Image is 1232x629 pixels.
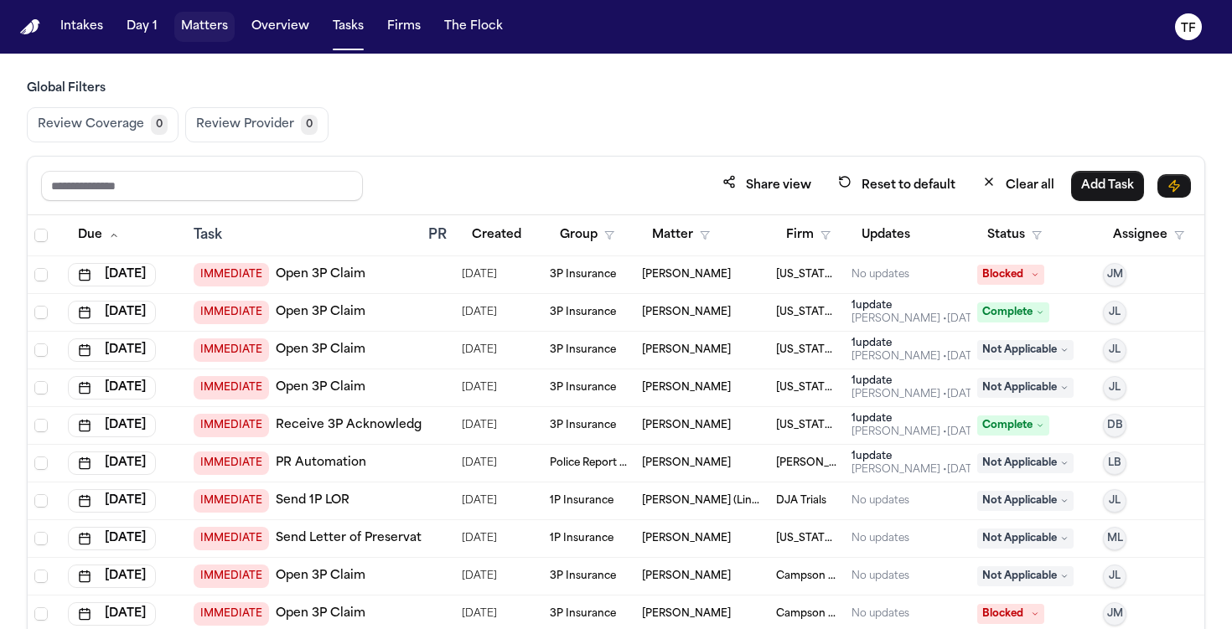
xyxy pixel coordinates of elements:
button: Review Coverage0 [27,107,179,142]
button: Reset to default [828,170,965,201]
span: 0 [151,115,168,135]
a: Home [20,19,40,35]
button: Review Provider0 [185,107,329,142]
span: Review Coverage [38,116,144,133]
button: Matters [174,12,235,42]
button: Intakes [54,12,110,42]
button: Share view [712,170,821,201]
button: Overview [245,12,316,42]
button: Clear all [972,170,1064,201]
button: Add Task [1071,171,1144,201]
h3: Global Filters [27,80,1205,97]
span: Review Provider [196,116,294,133]
img: Finch Logo [20,19,40,35]
button: Firms [380,12,427,42]
button: Day 1 [120,12,164,42]
span: 0 [301,115,318,135]
button: The Flock [437,12,510,42]
button: Immediate Task [1157,174,1191,198]
button: Tasks [326,12,370,42]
